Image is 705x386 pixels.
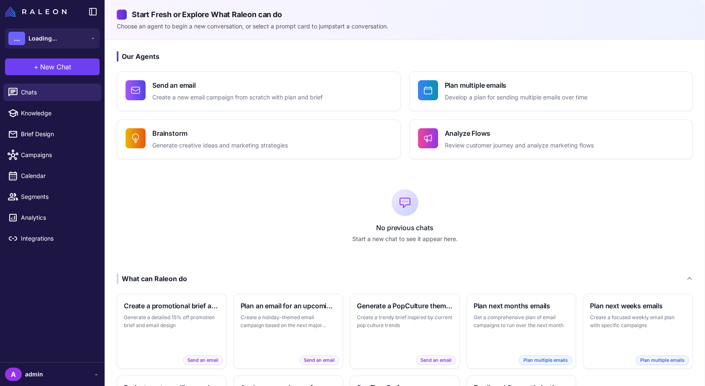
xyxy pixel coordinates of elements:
span: Send an email [416,356,456,365]
span: admin [25,370,43,379]
a: Brief Design [3,125,101,143]
button: Generate a PopCulture themed briefCreate a trendy brief inspired by current pop culture trendsSen... [350,294,460,369]
p: Create a new email campaign from scratch with plan and brief [152,93,323,102]
span: Segments [21,192,95,201]
h3: Plan next weeks emails [590,301,686,311]
span: Loading... [28,34,57,43]
p: Review customer journey and analyze marketing flows [445,141,594,150]
span: + [34,62,38,72]
span: Send an email [183,356,223,365]
p: Create a trendy brief inspired by current pop culture trends [357,313,453,330]
a: Segments [3,188,101,206]
img: Raleon Logo [5,7,67,17]
p: Start a new chat to see it appear here. [117,234,693,244]
span: Knowledge [21,109,95,118]
a: Raleon Logo [5,7,70,17]
span: Plan multiple emails [519,356,572,365]
span: New Chat [40,62,71,72]
button: BrainstormGenerate creative ideas and marketing strategies [117,119,401,159]
h2: Start Fresh or Explore What Raleon can do [117,9,693,20]
button: Create a promotional brief and emailGenerate a detailed 15% off promotion brief and email designS... [117,294,227,369]
button: ...Loading... [5,28,100,48]
span: Campaigns [21,150,95,160]
p: Choose an agent to begin a new conversation, or select a prompt card to jumpstart a conversation. [117,22,693,31]
p: Create a focused weekly email plan with specific campaigns [590,313,686,330]
button: Plan next weeks emailsCreate a focused weekly email plan with specific campaignsPlan multiple emails [583,294,693,369]
h3: Our Agents [117,51,693,61]
a: Knowledge [3,104,101,122]
div: A [5,368,22,381]
p: Get a comprehensive plan of email campaigns to run over the next month [474,313,569,330]
h4: Plan multiple emails [445,80,587,90]
span: Brief Design [21,130,95,139]
button: Plan an email for an upcoming holidayCreate a holiday-themed email campaign based on the next maj... [233,294,344,369]
p: Generate a detailed 15% off promotion brief and email design [124,313,220,330]
p: Create a holiday-themed email campaign based on the next major holiday [241,313,336,330]
h4: Send an email [152,80,323,90]
p: Generate creative ideas and marketing strategies [152,141,288,150]
div: What can Raleon do [117,274,187,284]
a: Analytics [3,209,101,226]
span: Calendar [21,171,95,180]
h3: Generate a PopCulture themed brief [357,301,453,311]
a: Calendar [3,167,101,185]
h3: Plan next months emails [474,301,569,311]
button: Plan next months emailsGet a comprehensive plan of email campaigns to run over the next monthPlan... [467,294,577,369]
button: +New Chat [5,58,100,75]
button: Plan multiple emailsDevelop a plan for sending multiple emails over time [409,71,693,111]
button: Analyze FlowsReview customer journey and analyze marketing flows [409,119,693,159]
span: Chats [21,88,95,97]
a: Integrations [3,230,101,247]
div: ... [8,32,25,45]
span: Send an email [299,356,339,365]
h4: Analyze Flows [445,128,594,138]
span: Integrations [21,234,95,243]
a: Chats [3,84,101,101]
p: No previous chats [117,223,693,233]
button: Send an emailCreate a new email campaign from scratch with plan and brief [117,71,401,111]
h4: Brainstorm [152,128,288,138]
h3: Create a promotional brief and email [124,301,220,311]
span: Plan multiple emails [636,356,689,365]
h3: Plan an email for an upcoming holiday [241,301,336,311]
a: Campaigns [3,146,101,164]
span: Analytics [21,213,95,222]
p: Develop a plan for sending multiple emails over time [445,93,587,102]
